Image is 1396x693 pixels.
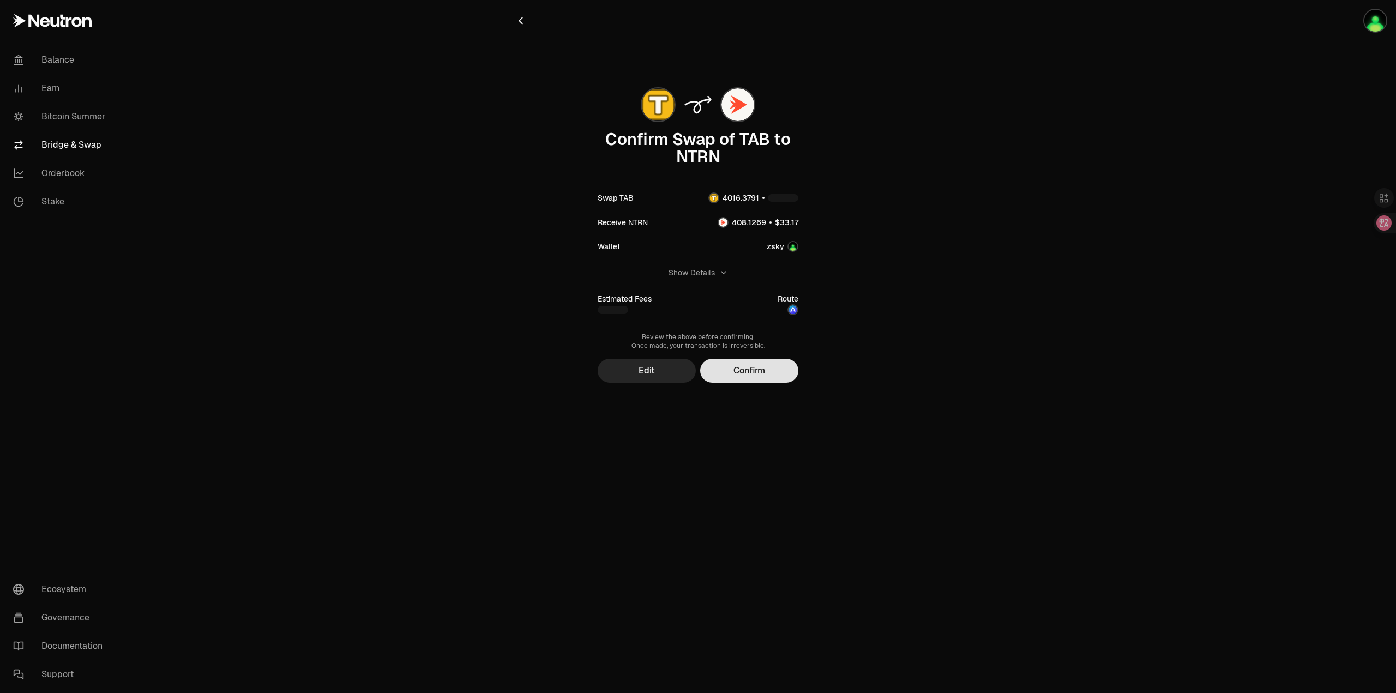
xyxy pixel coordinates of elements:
a: Orderbook [4,159,118,188]
a: Ecosystem [4,575,118,604]
a: Bridge & Swap [4,131,118,159]
a: Bitcoin Summer [4,103,118,131]
button: Confirm [700,359,798,383]
a: Earn [4,74,118,103]
img: zsky [1364,10,1386,32]
img: neutron-astroport logo [789,305,797,314]
div: Estimated Fees [598,293,652,304]
div: zsky [767,241,784,252]
button: Show Details [598,258,798,287]
button: zskyAccount Image [767,241,798,252]
div: Route [778,293,798,304]
img: NTRN Logo [721,88,754,121]
a: Governance [4,604,118,632]
a: Support [4,660,118,689]
div: Show Details [669,267,715,278]
div: Swap TAB [598,192,634,203]
img: TAB Logo [709,194,718,202]
img: Account Image [789,242,797,251]
div: Confirm Swap of TAB to NTRN [598,131,798,166]
button: Edit [598,359,696,383]
a: Balance [4,46,118,74]
div: Wallet [598,241,620,252]
img: NTRN Logo [719,218,727,227]
img: TAB Logo [642,88,675,121]
a: Stake [4,188,118,216]
div: Receive NTRN [598,217,648,228]
a: Documentation [4,632,118,660]
div: Review the above before confirming. Once made, your transaction is irreversible. [598,333,798,350]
